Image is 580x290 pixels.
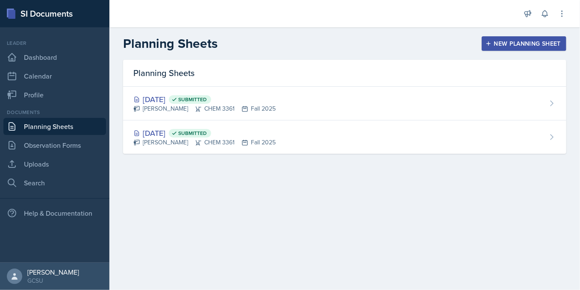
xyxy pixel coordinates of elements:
span: Submitted [178,96,207,103]
h2: Planning Sheets [123,36,218,51]
a: Uploads [3,155,106,173]
div: Documents [3,108,106,116]
span: Submitted [178,130,207,137]
a: Calendar [3,67,106,85]
div: New Planning Sheet [487,40,561,47]
a: Observation Forms [3,137,106,154]
div: Help & Documentation [3,205,106,222]
div: [PERSON_NAME] CHEM 3361 Fall 2025 [133,104,276,113]
div: Planning Sheets [123,60,566,87]
a: [DATE] Submitted [PERSON_NAME]CHEM 3361Fall 2025 [123,87,566,120]
a: Dashboard [3,49,106,66]
a: Planning Sheets [3,118,106,135]
div: [DATE] [133,94,276,105]
a: Search [3,174,106,191]
button: New Planning Sheet [482,36,566,51]
div: [PERSON_NAME] [27,268,79,276]
a: Profile [3,86,106,103]
div: GCSU [27,276,79,285]
div: [PERSON_NAME] CHEM 3361 Fall 2025 [133,138,276,147]
div: [DATE] [133,127,276,139]
div: Leader [3,39,106,47]
a: [DATE] Submitted [PERSON_NAME]CHEM 3361Fall 2025 [123,120,566,154]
